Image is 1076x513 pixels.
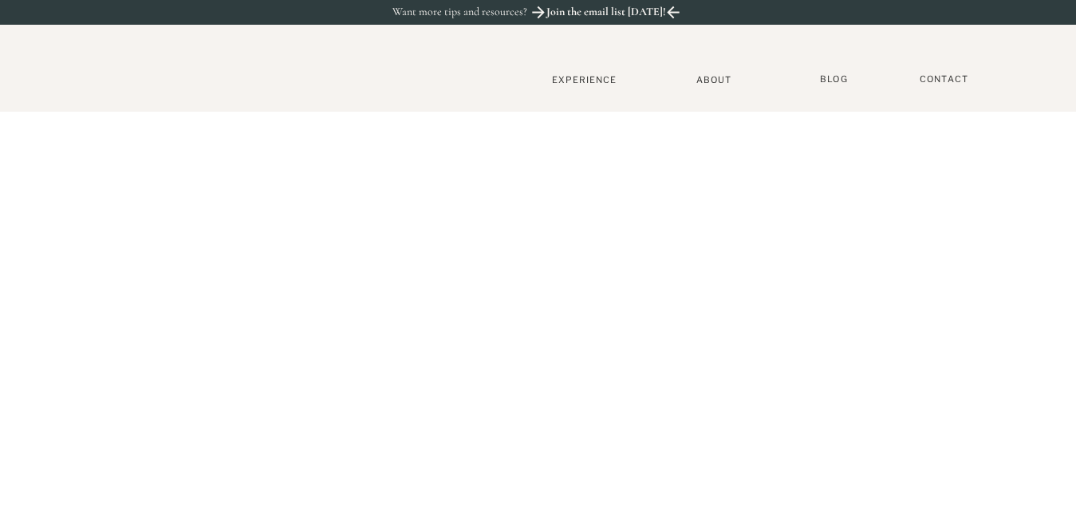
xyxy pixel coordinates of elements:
a: Join the email list [DATE]! [545,6,668,23]
a: Experience [532,74,637,85]
a: Contact [912,73,976,85]
p: Want more tips and resources? [392,6,562,19]
a: BLOG [814,73,854,85]
a: About [690,74,739,85]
